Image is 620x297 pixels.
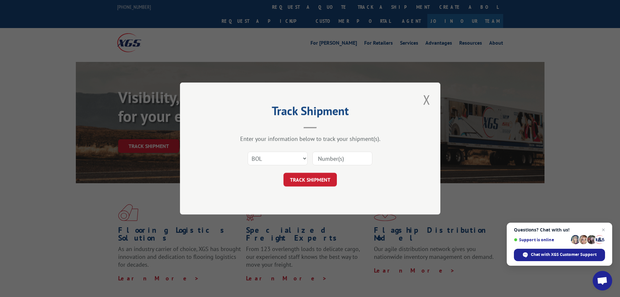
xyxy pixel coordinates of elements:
h2: Track Shipment [213,106,408,119]
span: Chat with XGS Customer Support [514,249,605,261]
a: Open chat [593,271,612,290]
span: Support is online [514,237,569,242]
div: Enter your information below to track your shipment(s). [213,135,408,142]
input: Number(s) [312,152,372,165]
button: Close modal [421,91,432,109]
button: TRACK SHIPMENT [283,173,337,186]
span: Chat with XGS Customer Support [531,252,597,258]
span: Questions? Chat with us! [514,227,605,232]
